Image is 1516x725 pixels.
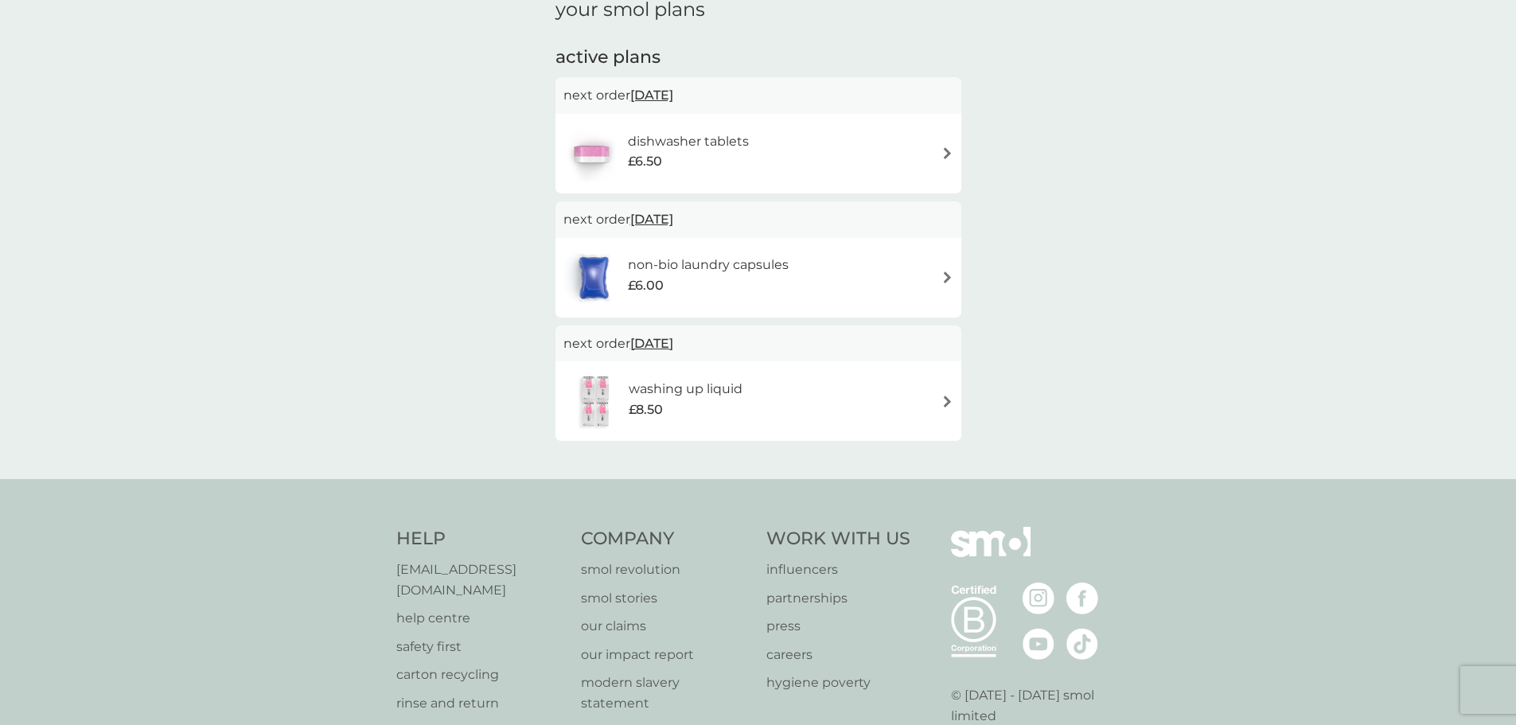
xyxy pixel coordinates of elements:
img: washing up liquid [563,373,629,429]
a: smol stories [581,588,750,609]
a: press [766,616,910,637]
img: dishwasher tablets [563,126,619,181]
h4: Help [396,527,566,552]
h2: active plans [555,45,961,70]
a: modern slavery statement [581,672,750,713]
img: arrow right [941,396,953,407]
a: carton recycling [396,665,566,685]
img: visit the smol Tiktok page [1066,628,1098,660]
a: partnerships [766,588,910,609]
span: £6.50 [628,151,662,172]
a: safety first [396,637,566,657]
a: smol revolution [581,559,750,580]
a: our impact report [581,645,750,665]
h4: Work With Us [766,527,910,552]
a: influencers [766,559,910,580]
p: next order [563,209,953,230]
p: next order [563,333,953,354]
img: smol [951,527,1031,581]
a: our claims [581,616,750,637]
a: help centre [396,608,566,629]
a: hygiene poverty [766,672,910,693]
h6: dishwasher tablets [628,131,749,152]
h6: washing up liquid [629,379,742,400]
a: [EMAIL_ADDRESS][DOMAIN_NAME] [396,559,566,600]
img: arrow right [941,147,953,159]
img: visit the smol Youtube page [1023,628,1054,660]
a: careers [766,645,910,665]
span: [DATE] [630,80,673,111]
img: visit the smol Facebook page [1066,583,1098,614]
img: visit the smol Instagram page [1023,583,1054,614]
img: arrow right [941,271,953,283]
span: [DATE] [630,204,673,235]
span: £6.00 [628,275,664,296]
h4: Company [581,527,750,552]
img: non-bio laundry capsules [563,250,624,306]
span: £8.50 [629,400,663,420]
a: rinse and return [396,693,566,714]
h6: non-bio laundry capsules [628,255,789,275]
span: [DATE] [630,328,673,359]
p: next order [563,85,953,106]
